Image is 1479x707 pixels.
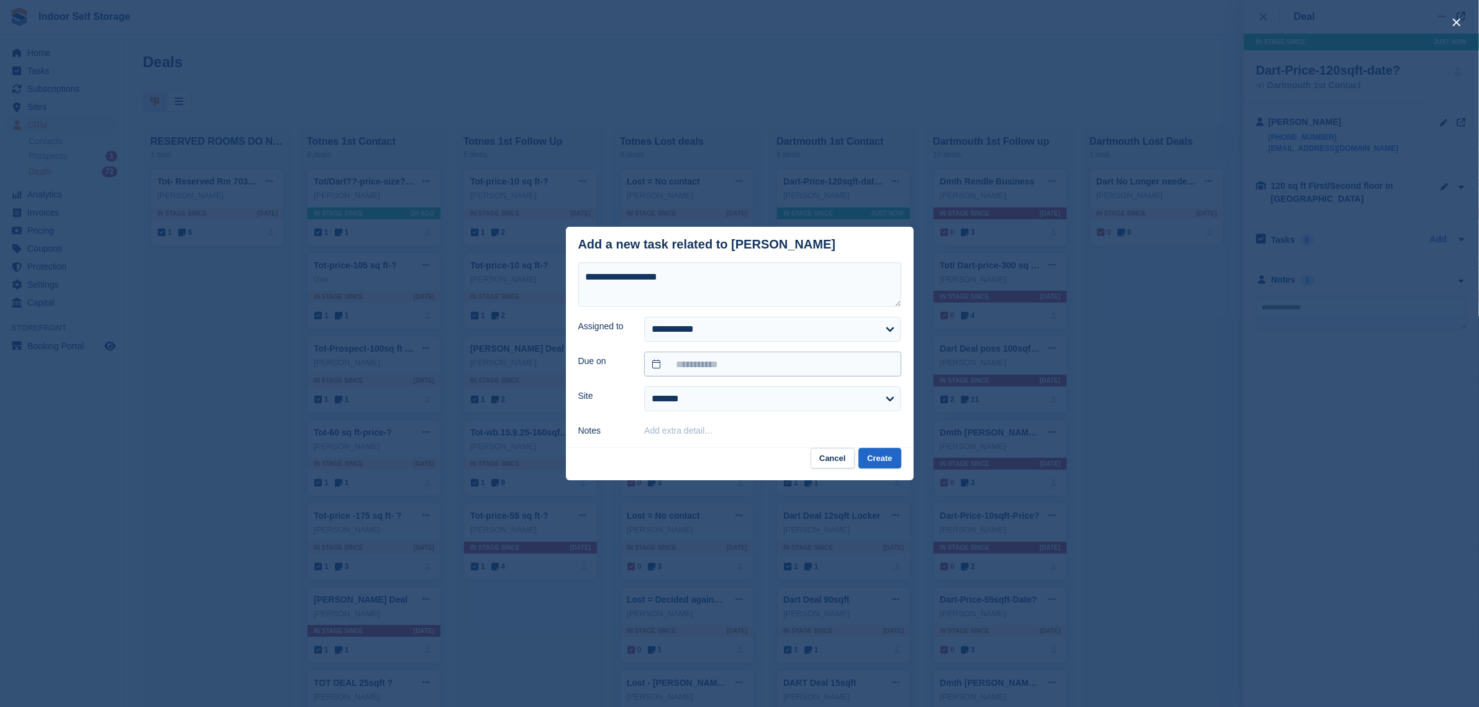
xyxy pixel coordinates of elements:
button: Create [858,448,901,468]
button: close [1447,12,1467,32]
label: Due on [578,355,630,368]
label: Site [578,390,630,403]
div: Add a new task related to [PERSON_NAME] [578,237,836,252]
label: Assigned to [578,320,630,333]
label: Notes [578,424,630,437]
button: Cancel [811,448,855,468]
button: Add extra detail… [644,426,713,436]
